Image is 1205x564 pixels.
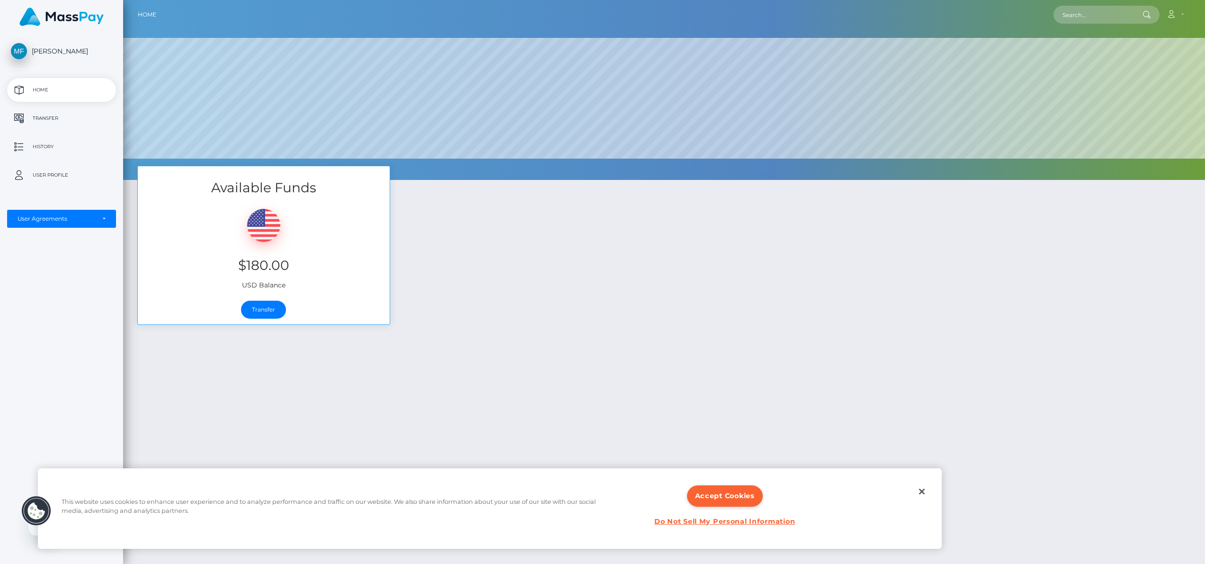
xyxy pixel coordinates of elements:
img: USD.png [247,209,280,242]
div: This website uses cookies to enhance user experience and to analyze performance and traffic on ou... [62,497,616,520]
button: Cookies [21,496,52,526]
button: Accept Cookies [687,485,763,507]
input: Search... [1053,6,1143,24]
a: History [7,135,116,159]
button: Close [911,481,932,502]
a: User Profile [7,163,116,187]
p: History [11,140,112,154]
button: User Agreements [7,210,116,228]
button: Do Not Sell My Personal Information [654,511,795,532]
span: [PERSON_NAME] [7,47,116,55]
a: Transfer [7,107,116,130]
p: Transfer [11,111,112,125]
p: User Profile [11,168,112,182]
a: Transfer [241,301,286,319]
div: Cookie banner [38,468,942,549]
img: MassPay [19,8,104,26]
h3: $180.00 [145,256,383,275]
a: Home [7,78,116,102]
div: USD Balance [138,197,390,295]
a: Home [138,5,156,25]
div: User Agreements [18,215,95,223]
p: Home [11,83,112,97]
h3: Available Funds [138,179,390,197]
div: Privacy [38,468,942,549]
